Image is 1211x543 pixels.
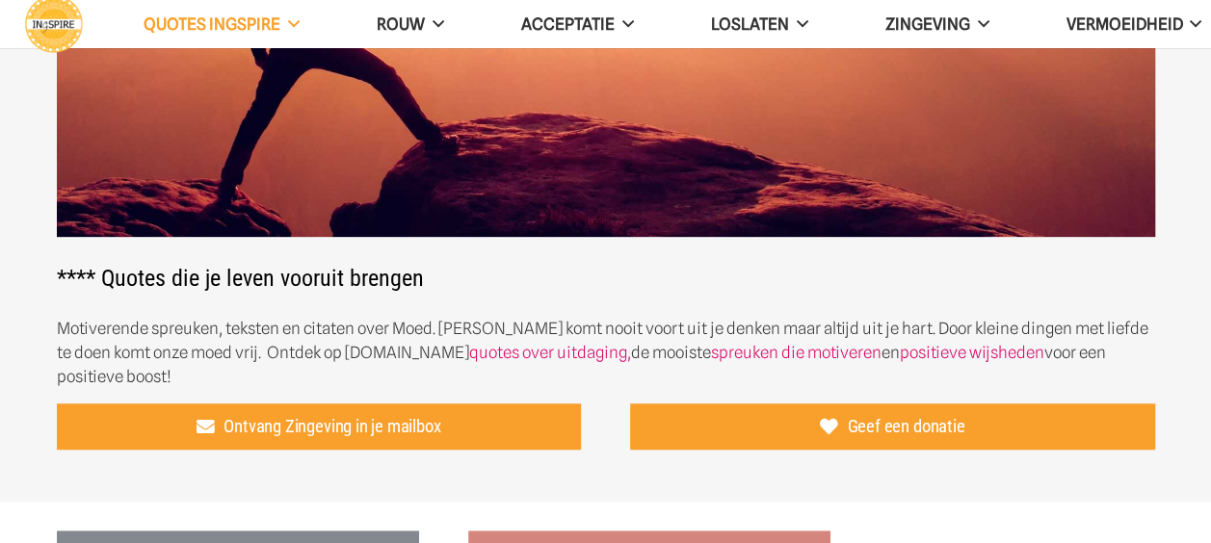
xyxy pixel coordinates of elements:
[144,14,280,34] span: QUOTES INGSPIRE
[57,317,1155,389] p: Motiverende spreuken, teksten en citaten over Moed. [PERSON_NAME] komt nooit voort uit je denken ...
[1066,14,1182,34] span: VERMOEIDHEID
[521,14,615,34] span: Acceptatie
[469,343,631,362] a: quotes over uitdaging,
[224,416,440,437] span: Ontvang Zingeving in je mailbox
[711,14,789,34] span: Loslaten
[377,14,425,34] span: ROUW
[57,403,582,450] a: Ontvang Zingeving in je mailbox
[900,343,1044,362] a: positieve wijsheden
[630,403,1155,450] a: Geef een donatie
[884,14,969,34] span: Zingeving
[847,416,964,437] span: Geef een donatie
[711,343,882,362] a: spreuken die motiveren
